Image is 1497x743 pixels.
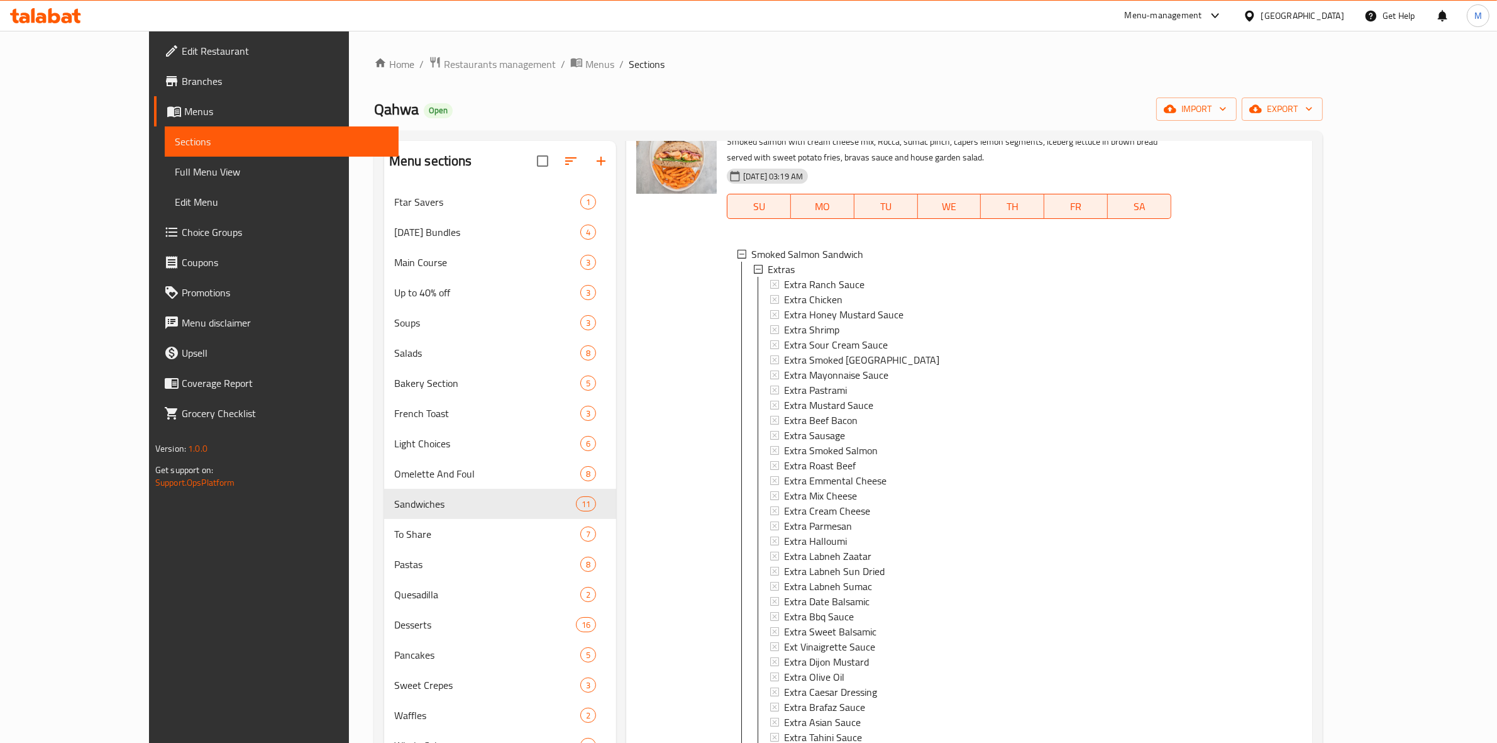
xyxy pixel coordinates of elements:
img: Smoked Salmon Sandwich [636,113,717,194]
div: Desserts16 [384,610,616,640]
div: Salads8 [384,338,616,368]
span: Extra Chicken [784,292,842,307]
span: Extra Date Balsamic [784,594,870,609]
span: FR [1049,198,1103,216]
span: import [1166,101,1227,117]
span: 2 [581,589,595,601]
span: Extra Beef Bacon [784,413,858,428]
div: items [580,376,596,391]
a: Branches [154,66,399,96]
span: 3 [581,287,595,299]
span: Get support on: [155,462,213,478]
a: Support.OpsPlatform [155,474,235,491]
span: Extra Roast Beef [784,458,856,473]
span: TU [859,198,913,216]
div: items [580,647,596,662]
div: Pastas8 [384,549,616,579]
span: Upsell [182,345,389,360]
a: Grocery Checklist [154,398,399,428]
button: WE [918,194,981,219]
span: Salads [394,345,580,360]
a: Sections [165,126,399,157]
div: Omelette And Foul8 [384,459,616,489]
div: Ftar Savers1 [384,187,616,217]
span: Grocery Checklist [182,406,389,421]
span: Sweet Crepes [394,678,580,693]
span: WE [923,198,976,216]
span: 5 [581,649,595,661]
button: SU [727,194,791,219]
span: Promotions [182,285,389,300]
div: items [580,194,596,209]
a: Restaurants management [429,56,556,72]
a: Upsell [154,338,399,368]
span: 2 [581,710,595,722]
div: Waffles2 [384,700,616,730]
a: Menus [570,56,614,72]
span: Menus [585,57,614,72]
span: Select all sections [529,148,556,174]
span: Full Menu View [175,164,389,179]
span: Extra Smoked [GEOGRAPHIC_DATA] [784,352,939,367]
span: French Toast [394,406,580,421]
button: import [1156,98,1237,121]
span: Extra Olive Oil [784,669,844,684]
span: Extra Labneh Sumac [784,579,872,594]
span: 3 [581,257,595,269]
span: Sort sections [556,146,586,176]
div: items [576,617,596,632]
div: items [580,225,596,240]
span: Sandwiches [394,496,576,511]
a: Edit Menu [165,187,399,217]
span: Extra Caesar Dressing [784,684,877,700]
span: 4 [581,226,595,238]
span: Ftar Savers [394,194,580,209]
span: Extra Labneh Zaatar [784,549,871,564]
div: items [580,587,596,602]
div: Up to 40% off3 [384,277,616,308]
div: items [580,315,596,330]
span: MO [796,198,849,216]
span: Extra Labneh Sun Dried [784,564,885,579]
span: Sections [629,57,665,72]
span: Edit Restaurant [182,43,389,59]
span: Extra Cream Cheese [784,503,870,518]
span: Waffles [394,708,580,723]
div: Quesadilla [394,587,580,602]
div: Light Choices6 [384,428,616,459]
span: 6 [581,438,595,450]
span: TH [986,198,1039,216]
span: Extra Halloumi [784,534,847,549]
span: Light Choices [394,436,580,451]
span: Coupons [182,255,389,270]
a: Menu disclaimer [154,308,399,338]
li: / [419,57,424,72]
button: TU [854,194,918,219]
span: Extra Shrimp [784,322,839,337]
div: items [580,527,596,542]
span: 16 [577,619,595,631]
div: Sweet Crepes3 [384,670,616,700]
span: 3 [581,679,595,691]
span: Extra Ranch Sauce [784,277,865,292]
div: Main Course [394,255,580,270]
span: Omelette And Foul [394,466,580,481]
span: M [1474,9,1482,23]
span: [DATE] 03:19 AM [738,170,808,182]
div: items [576,496,596,511]
span: Extra Mustard Sauce [784,398,873,413]
span: SA [1113,198,1166,216]
span: 3 [581,317,595,329]
div: [GEOGRAPHIC_DATA] [1261,9,1344,23]
div: Soups [394,315,580,330]
span: 7 [581,528,595,540]
span: 1.0.0 [188,440,207,457]
div: items [580,557,596,572]
span: Extra Parmesan [784,518,852,534]
a: Promotions [154,277,399,308]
